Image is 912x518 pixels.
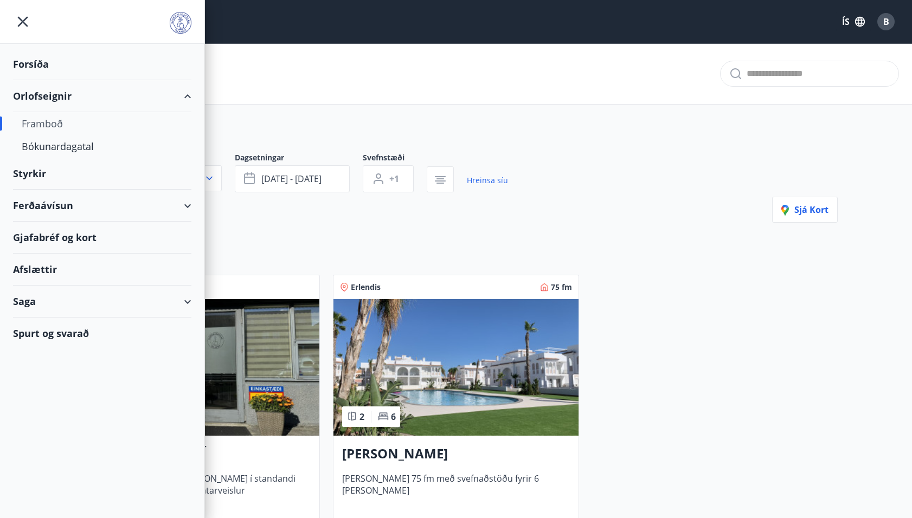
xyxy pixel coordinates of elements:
[342,444,569,464] h3: [PERSON_NAME]
[363,165,414,192] button: +1
[391,411,396,423] span: 6
[13,254,191,286] div: Afslættir
[551,282,572,293] span: 75 fm
[13,222,191,254] div: Gjafabréf og kort
[235,165,350,192] button: [DATE] - [DATE]
[781,204,828,216] span: Sjá kort
[13,286,191,318] div: Saga
[13,12,33,31] button: menu
[13,48,191,80] div: Forsíða
[363,152,427,165] span: Svefnstæði
[836,12,871,31] button: ÍS
[772,197,838,223] button: Sjá kort
[351,282,381,293] span: Erlendis
[389,173,399,185] span: +1
[13,318,191,349] div: Spurt og svarað
[359,411,364,423] span: 2
[333,299,578,436] img: Paella dish
[13,158,191,190] div: Styrkir
[342,472,569,508] span: [PERSON_NAME] 75 fm með svefnaðstöðu fyrir 6 [PERSON_NAME]
[22,135,183,158] div: Bókunardagatal
[22,112,183,135] div: Framboð
[467,169,508,192] a: Hreinsa síu
[261,173,322,185] span: [DATE] - [DATE]
[873,9,899,35] button: B
[883,16,889,28] span: B
[170,12,191,34] img: union_logo
[13,80,191,112] div: Orlofseignir
[235,152,363,165] span: Dagsetningar
[13,190,191,222] div: Ferðaávísun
